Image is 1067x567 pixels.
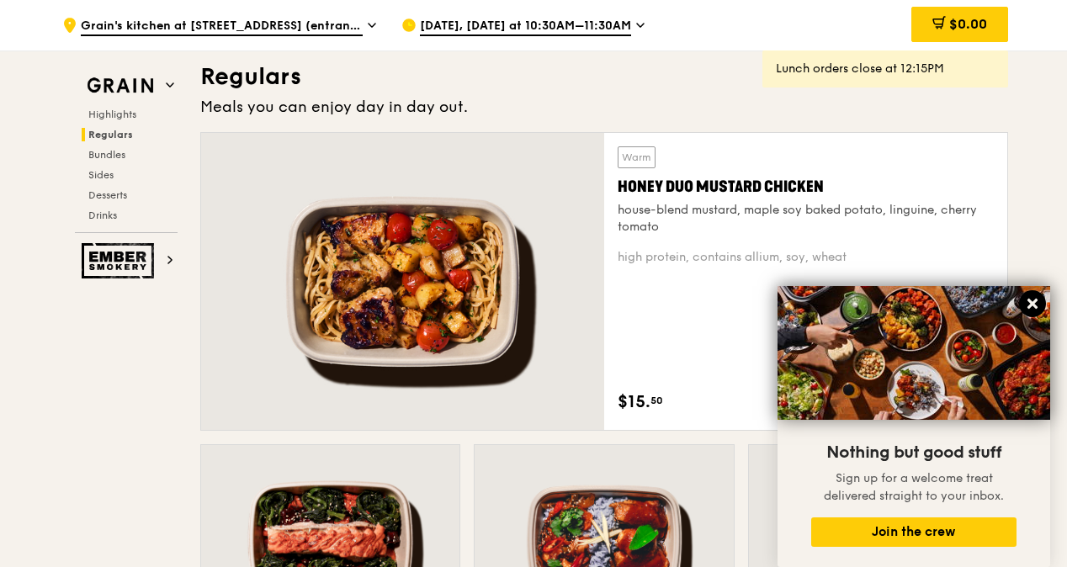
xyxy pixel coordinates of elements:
span: 50 [650,394,663,407]
span: Sides [88,169,114,181]
div: Warm [618,146,656,168]
div: Honey Duo Mustard Chicken [618,175,994,199]
span: Regulars [88,129,133,140]
div: house-blend mustard, maple soy baked potato, linguine, cherry tomato [618,202,994,236]
div: high protein, contains allium, soy, wheat [618,249,994,266]
img: Ember Smokery web logo [82,243,159,278]
span: $0.00 [949,16,987,32]
span: Sign up for a welcome treat delivered straight to your inbox. [824,471,1004,503]
div: Meals you can enjoy day in day out. [200,95,1008,119]
span: [DATE], [DATE] at 10:30AM–11:30AM [420,18,631,36]
button: Close [1019,290,1046,317]
img: DSC07876-Edit02-Large.jpeg [778,286,1050,420]
h3: Regulars [200,61,1008,92]
span: Desserts [88,189,127,201]
span: Grain's kitchen at [STREET_ADDRESS] (entrance along [PERSON_NAME][GEOGRAPHIC_DATA]) [81,18,363,36]
span: $15. [618,389,650,415]
span: Nothing but good stuff [826,442,1001,463]
img: Grain web logo [82,71,159,101]
span: Highlights [88,109,136,120]
span: Drinks [88,209,117,221]
div: Lunch orders close at 12:15PM [776,61,995,77]
button: Join the crew [811,517,1017,547]
span: Bundles [88,149,125,161]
